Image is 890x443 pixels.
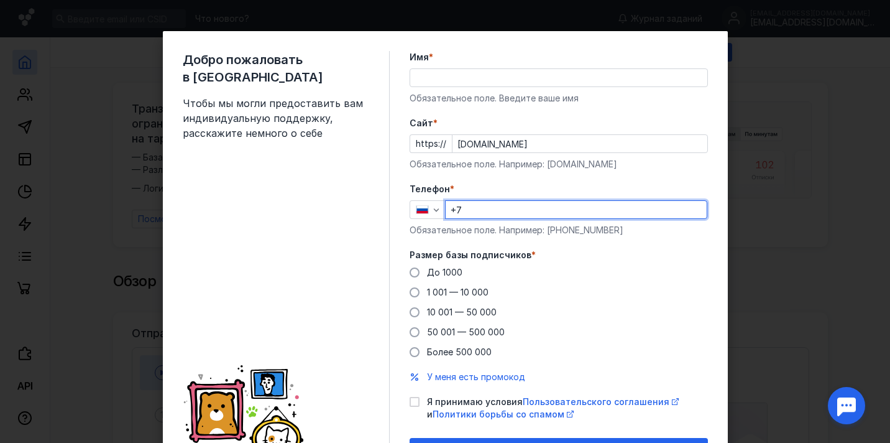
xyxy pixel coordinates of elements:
div: Обязательное поле. Например: [PHONE_NUMBER] [410,224,708,236]
span: 1 001 — 10 000 [427,287,489,297]
span: Имя [410,51,429,63]
span: Телефон [410,183,450,195]
span: Размер базы подписчиков [410,249,531,261]
span: Более 500 000 [427,347,492,357]
div: Обязательное поле. Введите ваше имя [410,92,708,105]
a: Пользовательского соглашения [523,396,679,407]
span: Я принимаю условия и [427,396,708,421]
span: 10 001 — 50 000 [427,307,497,317]
span: Чтобы мы могли предоставить вам индивидуальную поддержку, расскажите немного о себе [183,96,369,141]
span: У меня есть промокод [427,371,525,382]
span: Пользовательского соглашения [523,396,669,407]
span: Добро пожаловать в [GEOGRAPHIC_DATA] [183,51,369,86]
span: Cайт [410,117,433,129]
span: 50 001 — 500 000 [427,327,505,337]
div: Обязательное поле. Например: [DOMAIN_NAME] [410,158,708,170]
span: Политики борьбы со спамом [433,409,564,419]
span: До 1000 [427,267,462,277]
button: У меня есть промокод [427,371,525,383]
a: Политики борьбы со спамом [433,409,574,419]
